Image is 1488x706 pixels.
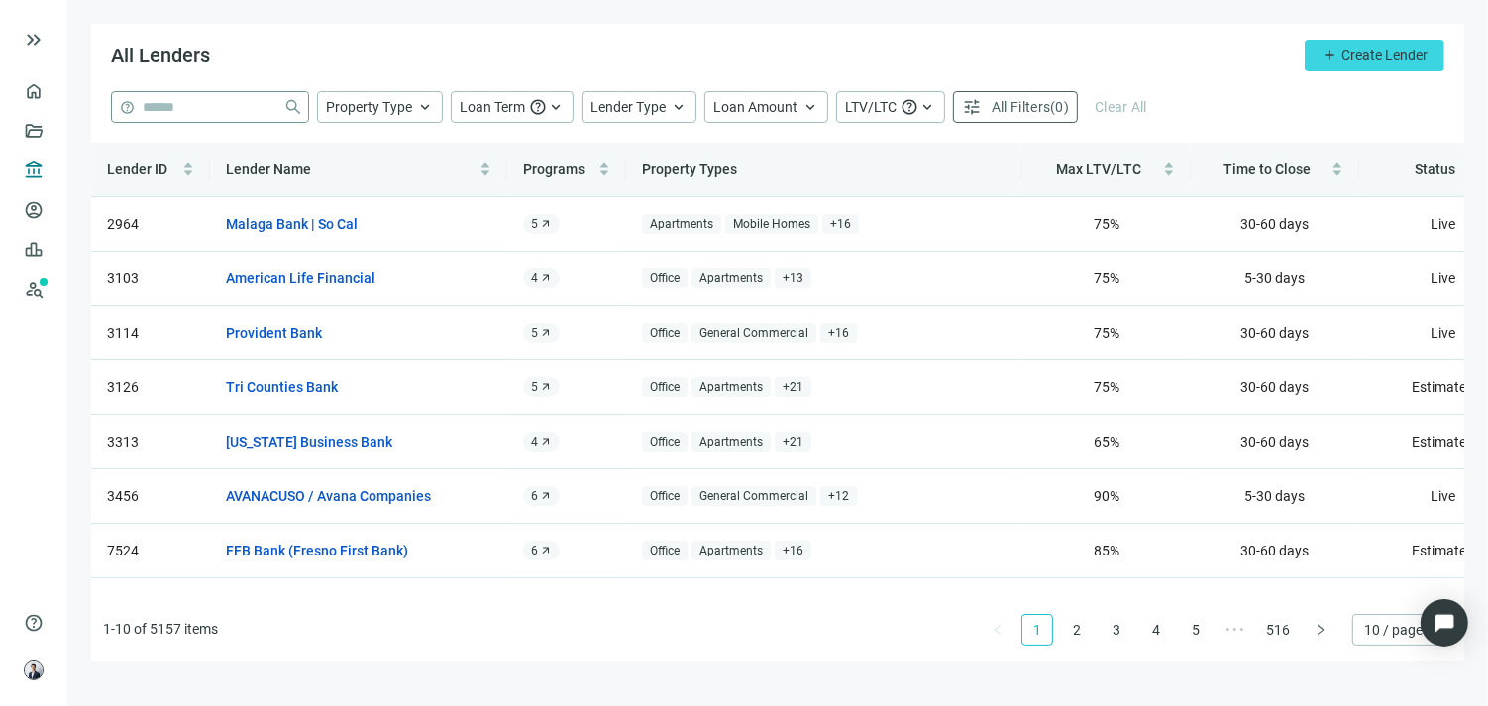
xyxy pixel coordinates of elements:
[226,376,338,398] a: Tri Counties Bank
[1094,488,1119,504] span: 90 %
[845,99,897,115] span: LTV/LTC
[1432,325,1456,341] span: Live
[691,432,771,453] span: Apartments
[226,213,358,235] a: Malaga Bank | So Cal
[642,486,688,507] span: Office
[642,268,688,289] span: Office
[540,381,552,393] span: arrow_outward
[540,272,552,284] span: arrow_outward
[1062,615,1092,645] a: 2
[1432,216,1456,232] span: Live
[1413,434,1475,450] span: Estimated
[691,323,816,344] span: General Commercial
[1220,614,1251,646] span: •••
[713,99,797,115] span: Loan Amount
[226,322,322,344] a: Provident Bank
[1352,614,1452,646] div: Page Size
[1191,578,1359,655] td: 30-60 days
[1305,614,1336,646] button: right
[529,98,547,116] span: help
[775,268,811,289] span: + 13
[1223,161,1311,177] span: Time to Close
[1141,615,1171,645] a: 4
[1181,615,1211,645] a: 5
[1432,488,1456,504] span: Live
[1191,252,1359,306] td: 5-30 days
[531,270,538,286] span: 4
[775,377,811,398] span: + 21
[953,91,1078,123] button: tuneAll Filters(0)
[531,543,538,558] span: 6
[1094,325,1119,341] span: 75 %
[820,486,857,507] span: + 12
[691,486,816,507] span: General Commercial
[226,161,311,177] span: Lender Name
[226,485,431,507] a: AVANACUSO / Avana Companies
[1094,543,1119,558] span: 85 %
[642,377,688,398] span: Office
[1260,615,1296,645] a: 516
[1102,615,1131,645] a: 3
[120,100,135,115] span: help
[91,252,210,306] td: 3103
[531,434,538,450] span: 4
[1191,415,1359,469] td: 30-60 days
[1086,91,1156,123] button: Clear All
[820,323,857,344] span: + 16
[91,524,210,578] td: 7524
[642,214,721,235] span: Apartments
[326,99,412,115] span: Property Type
[1140,614,1172,646] li: 4
[1416,161,1456,177] span: Status
[111,44,210,67] span: All Lenders
[691,377,771,398] span: Apartments
[1191,524,1359,578] td: 30-60 days
[107,161,167,177] span: Lender ID
[1432,270,1456,286] span: Live
[1094,216,1119,232] span: 75 %
[1341,48,1428,63] span: Create Lender
[1413,543,1475,558] span: Estimated
[103,614,218,646] li: 1-10 of 5157 items
[460,99,525,115] span: Loan Term
[1021,614,1053,646] li: 1
[775,432,811,453] span: + 21
[1364,615,1440,645] span: 10 / page
[1191,306,1359,360] td: 30-60 days
[1191,469,1359,524] td: 5-30 days
[1191,360,1359,415] td: 30-60 days
[590,99,666,115] span: Lender Type
[822,214,859,235] span: + 16
[540,327,552,339] span: arrow_outward
[670,98,688,116] span: keyboard_arrow_up
[962,97,982,117] span: tune
[531,325,538,341] span: 5
[642,161,737,177] span: Property Types
[1305,614,1336,646] li: Next Page
[918,98,936,116] span: keyboard_arrow_up
[531,379,538,395] span: 5
[1050,99,1069,115] span: ( 0 )
[1220,614,1251,646] li: Next 5 Pages
[91,578,210,655] td: 2834
[1259,614,1297,646] li: 516
[801,98,819,116] span: keyboard_arrow_up
[91,469,210,524] td: 3456
[24,613,44,633] span: help
[992,99,1050,115] span: All Filters
[1056,161,1141,177] span: Max LTV/LTC
[691,268,771,289] span: Apartments
[1191,197,1359,252] td: 30-60 days
[91,415,210,469] td: 3313
[91,197,210,252] td: 2964
[22,28,46,51] span: keyboard_double_arrow_right
[1305,40,1444,71] button: addCreate Lender
[226,594,472,638] a: The [PERSON_NAME] [PERSON_NAME] Group Inc
[91,306,210,360] td: 3114
[540,218,552,230] span: arrow_outward
[992,624,1004,636] span: left
[226,540,408,561] a: FFB Bank (Fresno First Bank)
[1180,614,1212,646] li: 5
[901,98,918,116] span: help
[1022,615,1052,645] a: 1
